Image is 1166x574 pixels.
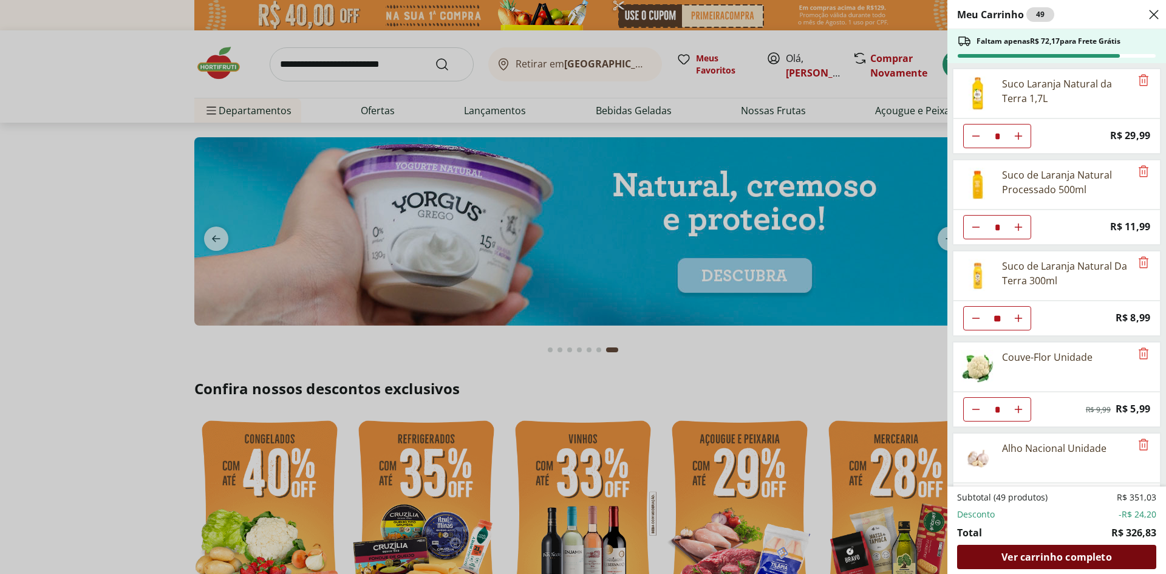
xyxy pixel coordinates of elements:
a: Ver carrinho completo [957,545,1156,569]
span: -R$ 24,20 [1119,508,1156,521]
button: Remove [1136,165,1151,179]
div: Suco Laranja Natural da Terra 1,7L [1002,77,1131,106]
img: Couve-Flor Unidade [961,350,995,384]
button: Aumentar Quantidade [1006,306,1031,330]
span: Subtotal (49 produtos) [957,491,1048,504]
button: Aumentar Quantidade [1006,397,1031,422]
input: Quantidade Atual [988,125,1006,148]
button: Remove [1136,347,1151,361]
button: Aumentar Quantidade [1006,215,1031,239]
div: Alho Nacional Unidade [1002,441,1106,456]
button: Remove [1136,256,1151,270]
span: Total [957,525,982,540]
input: Quantidade Atual [988,216,1006,239]
h2: Meu Carrinho [957,7,1054,22]
span: Ver carrinho completo [1001,552,1111,562]
input: Quantidade Atual [988,307,1006,330]
span: R$ 8,99 [1116,310,1150,326]
button: Diminuir Quantidade [964,124,988,148]
span: R$ 9,99 [1086,405,1111,415]
span: R$ 326,83 [1111,525,1156,540]
button: Remove [1136,73,1151,88]
span: Desconto [957,508,995,521]
span: R$ 11,99 [1110,219,1150,235]
div: Suco de Laranja Natural Da Terra 300ml [1002,259,1131,288]
button: Diminuir Quantidade [964,215,988,239]
span: R$ 29,99 [1110,128,1150,144]
img: Principal [961,168,995,202]
span: R$ 5,99 [1116,401,1150,417]
span: R$ 351,03 [1117,491,1156,504]
button: Remove [1136,438,1151,453]
button: Aumentar Quantidade [1006,124,1031,148]
button: Diminuir Quantidade [964,397,988,422]
div: Suco de Laranja Natural Processado 500ml [1002,168,1131,197]
button: Diminuir Quantidade [964,306,988,330]
input: Quantidade Atual [988,398,1006,421]
img: Suco Laranja Natural da Terra 1,7L [961,77,995,111]
img: Principal [961,441,995,475]
span: Faltam apenas R$ 72,17 para Frete Grátis [977,36,1120,46]
div: Couve-Flor Unidade [1002,350,1093,364]
div: 49 [1026,7,1054,22]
